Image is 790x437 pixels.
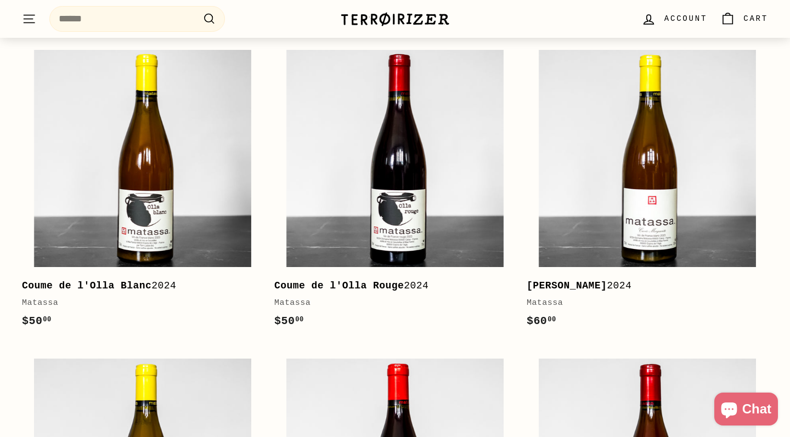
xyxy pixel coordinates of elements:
div: 2024 [527,278,757,294]
div: 2024 [274,278,505,294]
div: 2024 [22,278,252,294]
inbox-online-store-chat: Shopify online store chat [711,393,781,428]
sup: 00 [295,316,303,324]
span: Cart [743,13,768,25]
span: $60 [527,315,556,327]
sup: 00 [548,316,556,324]
span: $50 [22,315,52,327]
sup: 00 [43,316,51,324]
div: Matassa [274,297,505,310]
b: Coume de l'Olla Rouge [274,280,404,291]
span: Account [664,13,707,25]
a: Cart [714,3,775,35]
a: [PERSON_NAME]2024Matassa [527,38,768,341]
span: $50 [274,315,304,327]
a: Coume de l'Olla Rouge2024Matassa [274,38,516,341]
div: Matassa [22,297,252,310]
b: Coume de l'Olla Blanc [22,280,151,291]
div: Matassa [527,297,757,310]
a: Coume de l'Olla Blanc2024Matassa [22,38,263,341]
a: Account [635,3,714,35]
b: [PERSON_NAME] [527,280,607,291]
